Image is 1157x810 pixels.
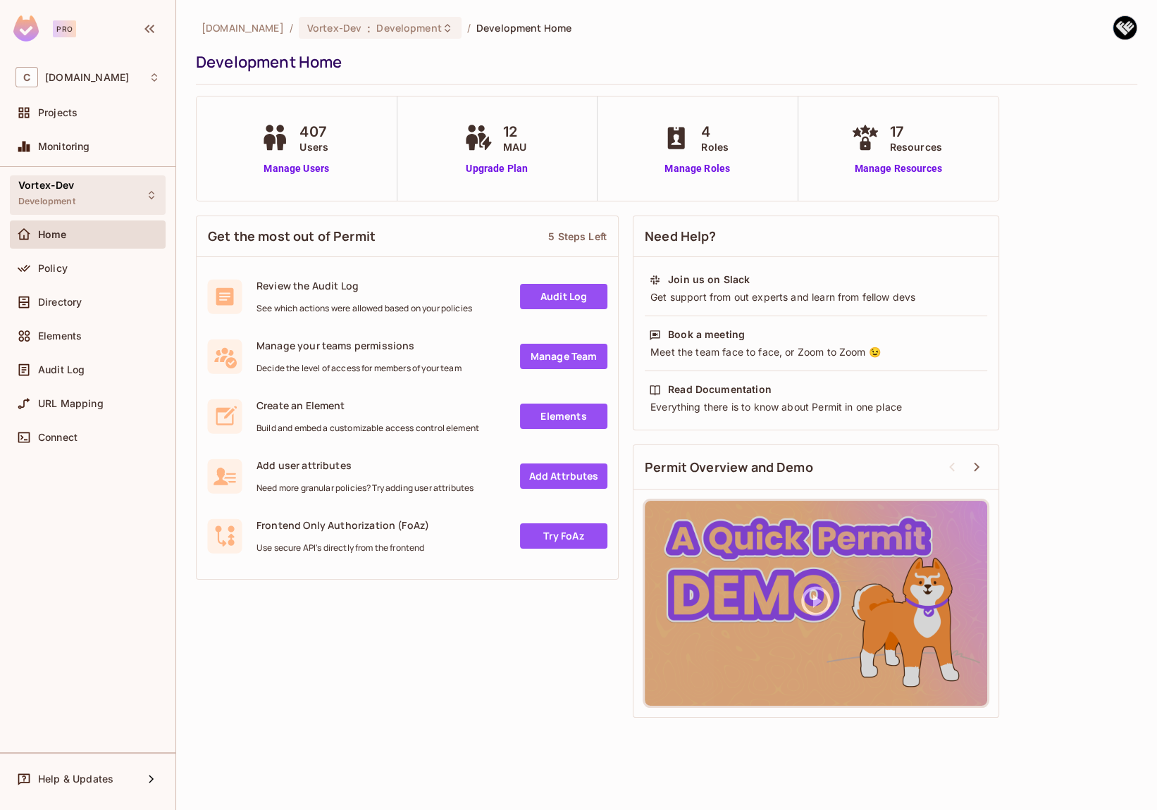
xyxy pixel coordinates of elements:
[299,121,328,142] span: 407
[256,363,462,374] span: Decide the level of access for members of your team
[520,523,607,549] a: Try FoAz
[256,279,472,292] span: Review the Audit Log
[38,773,113,785] span: Help & Updates
[649,290,983,304] div: Get support from out experts and learn from fellow devs
[38,364,85,375] span: Audit Log
[476,21,571,35] span: Development Home
[366,23,371,34] span: :
[38,432,78,443] span: Connect
[38,297,82,308] span: Directory
[45,72,129,83] span: Workspace: consoleconnect.com
[290,21,293,35] li: /
[38,229,67,240] span: Home
[307,21,361,35] span: Vortex-Dev
[38,107,78,118] span: Projects
[461,161,533,176] a: Upgrade Plan
[1113,16,1137,39] img: Qianwen Li
[202,21,284,35] span: the active workspace
[548,230,607,243] div: 5 Steps Left
[701,139,729,154] span: Roles
[38,263,68,274] span: Policy
[645,228,717,245] span: Need Help?
[13,15,39,42] img: SReyMgAAAABJRU5ErkJggg==
[256,339,462,352] span: Manage your teams permissions
[18,196,75,207] span: Development
[659,161,736,176] a: Manage Roles
[668,328,745,342] div: Book a meeting
[701,121,729,142] span: 4
[645,459,813,476] span: Permit Overview and Demo
[376,21,441,35] span: Development
[38,141,90,152] span: Monitoring
[467,21,471,35] li: /
[256,518,429,532] span: Frontend Only Authorization (FoAz)
[520,404,607,429] a: Elements
[18,180,75,191] span: Vortex-Dev
[503,121,526,142] span: 12
[520,463,607,489] a: Add Attrbutes
[668,382,772,397] div: Read Documentation
[503,139,526,154] span: MAU
[256,399,479,412] span: Create an Element
[890,139,942,154] span: Resources
[38,398,104,409] span: URL Mapping
[16,67,38,87] span: C
[256,423,479,434] span: Build and embed a customizable access control element
[520,344,607,369] a: Manage Team
[299,139,328,154] span: Users
[208,228,376,245] span: Get the most out of Permit
[520,284,607,309] a: Audit Log
[649,400,983,414] div: Everything there is to know about Permit in one place
[38,330,82,342] span: Elements
[196,51,1130,73] div: Development Home
[890,121,942,142] span: 17
[256,542,429,554] span: Use secure API's directly from the frontend
[256,303,472,314] span: See which actions were allowed based on your policies
[848,161,949,176] a: Manage Resources
[649,345,983,359] div: Meet the team face to face, or Zoom to Zoom 😉
[256,482,474,494] span: Need more granular policies? Try adding user attributes
[53,20,76,37] div: Pro
[257,161,335,176] a: Manage Users
[668,273,750,287] div: Join us on Slack
[256,459,474,472] span: Add user attributes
